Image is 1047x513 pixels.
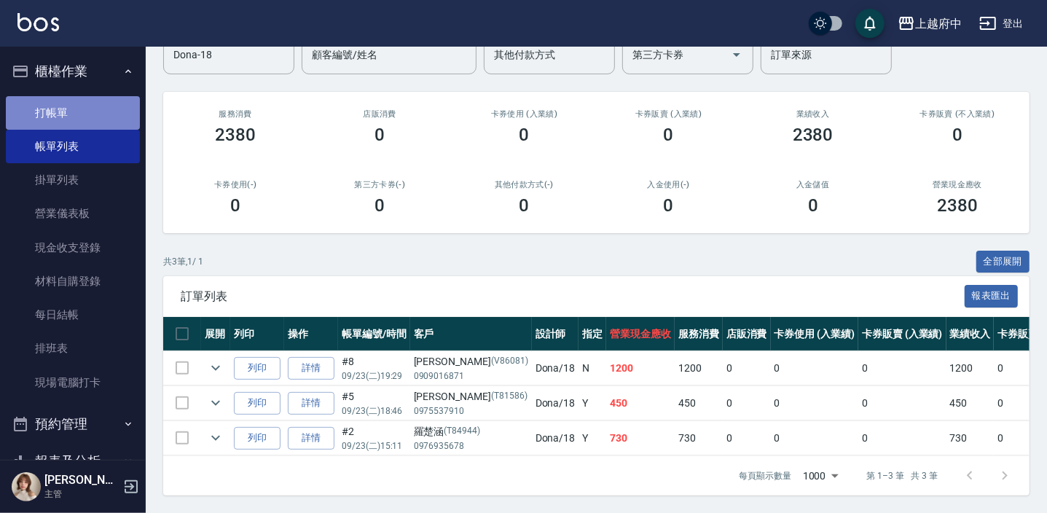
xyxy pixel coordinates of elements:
[414,369,528,383] p: 0909016871
[952,125,962,145] h3: 0
[758,180,868,189] h2: 入金儲值
[338,421,410,455] td: #2
[414,404,528,418] p: 0975537910
[163,255,203,268] p: 共 3 筆, 1 / 1
[973,10,1030,37] button: 登出
[12,472,41,501] img: Person
[181,109,290,119] h3: 服務消費
[205,427,227,449] button: expand row
[579,351,606,385] td: N
[793,125,834,145] h3: 2380
[606,351,675,385] td: 1200
[771,386,859,420] td: 0
[288,427,334,450] a: 詳情
[6,332,140,365] a: 排班表
[867,469,938,482] p: 第 1–3 筆 共 3 筆
[444,424,481,439] p: (T84944)
[739,469,791,482] p: 每頁顯示數量
[797,456,844,496] div: 1000
[181,289,965,304] span: 訂單列表
[342,439,407,453] p: 09/23 (二) 15:11
[414,354,528,369] div: [PERSON_NAME]
[17,13,59,31] img: Logo
[6,265,140,298] a: 材料自購登錄
[234,392,281,415] button: 列印
[325,109,434,119] h2: 店販消費
[491,389,528,404] p: (T81586)
[234,357,281,380] button: 列印
[946,386,995,420] td: 450
[519,195,529,216] h3: 0
[532,317,579,351] th: 設計師
[903,180,1012,189] h2: 營業現金應收
[215,125,256,145] h3: 2380
[858,386,946,420] td: 0
[284,317,338,351] th: 操作
[606,317,675,351] th: 營業現金應收
[414,389,528,404] div: [PERSON_NAME]
[6,298,140,332] a: 每日結帳
[606,386,675,420] td: 450
[338,351,410,385] td: #8
[965,289,1019,302] a: 報表匯出
[946,351,995,385] td: 1200
[579,386,606,420] td: Y
[965,285,1019,308] button: 報表匯出
[579,421,606,455] td: Y
[230,317,284,351] th: 列印
[375,125,385,145] h3: 0
[903,109,1012,119] h2: 卡券販賣 (不入業績)
[723,421,771,455] td: 0
[181,180,290,189] h2: 卡券使用(-)
[205,357,227,379] button: expand row
[758,109,868,119] h2: 業績收入
[723,386,771,420] td: 0
[469,180,579,189] h2: 其他付款方式(-)
[613,109,723,119] h2: 卡券販賣 (入業績)
[288,392,334,415] a: 詳情
[6,231,140,265] a: 現金收支登錄
[532,386,579,420] td: Dona /18
[675,386,723,420] td: 450
[469,109,579,119] h2: 卡券使用 (入業績)
[675,351,723,385] td: 1200
[858,351,946,385] td: 0
[288,357,334,380] a: 詳情
[532,421,579,455] td: Dona /18
[606,421,675,455] td: 730
[946,421,995,455] td: 730
[6,130,140,163] a: 帳單列表
[664,195,674,216] h3: 0
[6,405,140,443] button: 預約管理
[342,369,407,383] p: 09/23 (二) 19:29
[325,180,434,189] h2: 第三方卡券(-)
[201,317,230,351] th: 展開
[771,351,859,385] td: 0
[858,421,946,455] td: 0
[6,197,140,230] a: 營業儀表板
[6,96,140,130] a: 打帳單
[519,125,529,145] h3: 0
[771,317,859,351] th: 卡券使用 (入業績)
[915,15,962,33] div: 上越府中
[375,195,385,216] h3: 0
[892,9,968,39] button: 上越府中
[234,427,281,450] button: 列印
[6,52,140,90] button: 櫃檯作業
[976,251,1030,273] button: 全部展開
[723,351,771,385] td: 0
[579,317,606,351] th: 指定
[675,421,723,455] td: 730
[414,439,528,453] p: 0976935678
[414,424,528,439] div: 羅楚涵
[937,195,978,216] h3: 2380
[723,317,771,351] th: 店販消費
[725,43,748,66] button: Open
[532,351,579,385] td: Dona /18
[342,404,407,418] p: 09/23 (二) 18:46
[6,366,140,399] a: 現場電腦打卡
[44,487,119,501] p: 主管
[6,442,140,480] button: 報表及分析
[6,163,140,197] a: 掛單列表
[613,180,723,189] h2: 入金使用(-)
